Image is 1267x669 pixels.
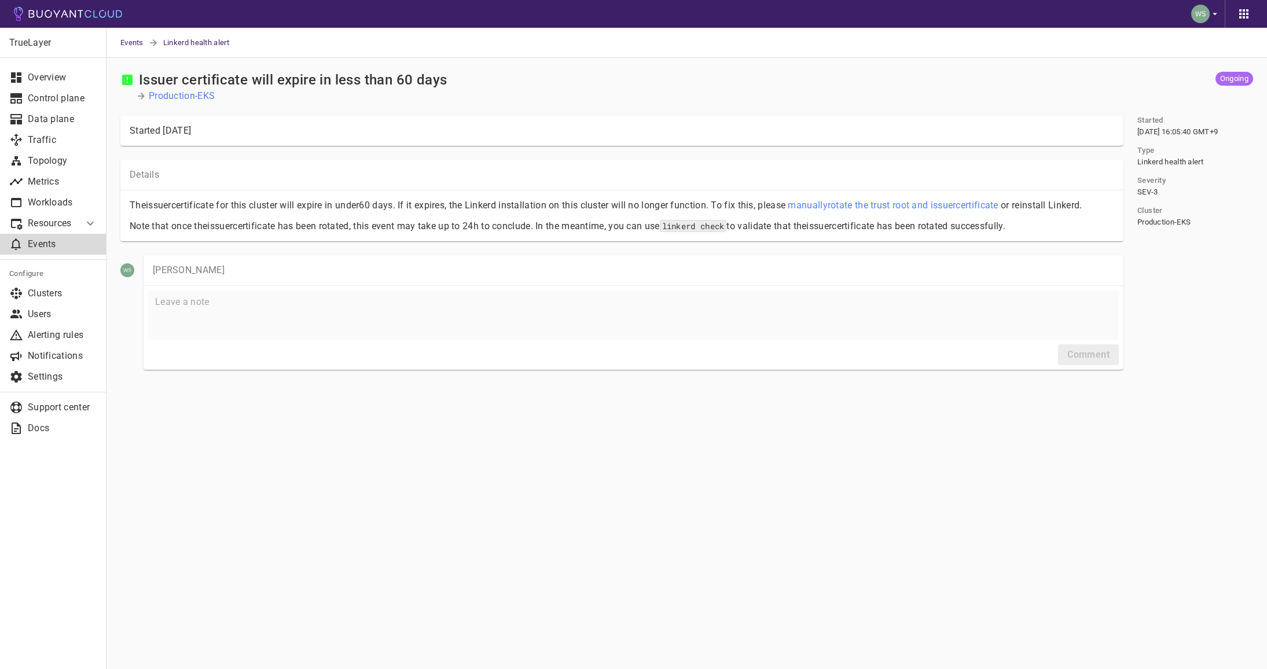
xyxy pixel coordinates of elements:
[28,134,97,146] p: Traffic
[120,263,134,277] img: weichung.shaw@truelayer.com
[28,155,97,167] p: Topology
[28,72,97,83] p: Overview
[28,371,97,383] p: Settings
[163,125,191,136] relative-time: [DATE]
[660,220,727,232] code: linkerd check
[788,200,998,211] a: manuallyrotate the trust root and issuercertificate
[130,169,1114,181] p: Details
[28,329,97,341] p: Alerting rules
[1137,218,1191,227] span: Production-EKS
[28,238,97,250] p: Events
[9,37,97,49] p: TrueLayer
[1137,176,1166,185] h5: Severity
[149,90,215,102] a: Production-EKS
[163,28,243,58] span: Linkerd health alert
[28,350,97,362] p: Notifications
[130,200,1114,211] p: The issuer certificate for this cluster will expire in under 60 days . If it expires, the Linkerd...
[130,220,1114,232] p: Note that once the issuer certificate has been rotated, this event may take up to 24h to conclude...
[1137,206,1163,215] h5: Cluster
[28,113,97,125] p: Data plane
[28,197,97,208] p: Workloads
[153,264,1114,276] p: [PERSON_NAME]
[120,28,148,58] a: Events
[28,402,97,413] p: Support center
[1137,188,1158,197] span: SEV-3
[28,422,97,434] p: Docs
[28,93,97,104] p: Control plane
[28,308,97,320] p: Users
[1137,116,1163,125] h5: Started
[1137,146,1155,155] h5: Type
[1191,5,1210,23] img: Weichung Shaw
[1137,127,1218,137] span: [DATE] 16:05:40 GMT+9
[28,176,97,188] p: Metrics
[1215,74,1253,83] span: Ongoing
[28,218,74,229] p: Resources
[1137,157,1203,167] span: Linkerd health alert
[139,72,447,88] h2: Issuer certificate will expire in less than 60 days
[28,288,97,299] p: Clusters
[9,269,97,278] h5: Configure
[130,125,191,137] div: Started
